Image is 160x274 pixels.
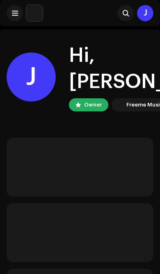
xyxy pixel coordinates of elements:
[84,100,102,110] div: Owner
[7,52,56,102] div: J
[113,100,123,110] img: 7951d5c0-dc3c-4d78-8e51-1b6de87acfd8
[137,5,153,21] div: J
[26,5,43,21] img: 7951d5c0-dc3c-4d78-8e51-1b6de87acfd8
